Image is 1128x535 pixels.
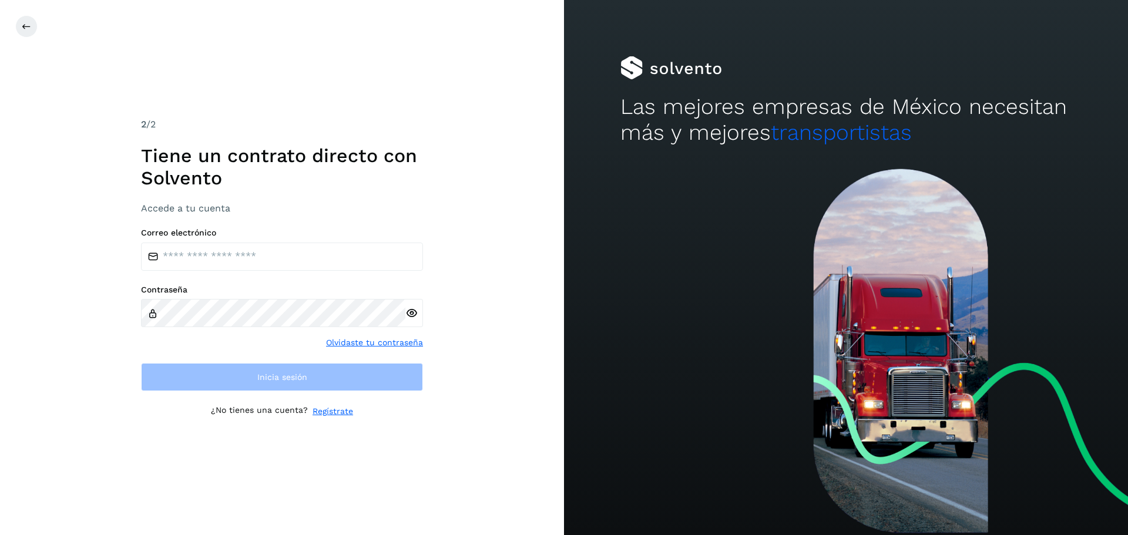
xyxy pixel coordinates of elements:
a: Regístrate [313,405,353,418]
h3: Accede a tu cuenta [141,203,423,214]
label: Contraseña [141,285,423,295]
span: transportistas [771,120,912,145]
h2: Las mejores empresas de México necesitan más y mejores [620,94,1072,146]
button: Inicia sesión [141,363,423,391]
label: Correo electrónico [141,228,423,238]
span: 2 [141,119,146,130]
div: /2 [141,117,423,132]
a: Olvidaste tu contraseña [326,337,423,349]
p: ¿No tienes una cuenta? [211,405,308,418]
span: Inicia sesión [257,373,307,381]
h1: Tiene un contrato directo con Solvento [141,144,423,190]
